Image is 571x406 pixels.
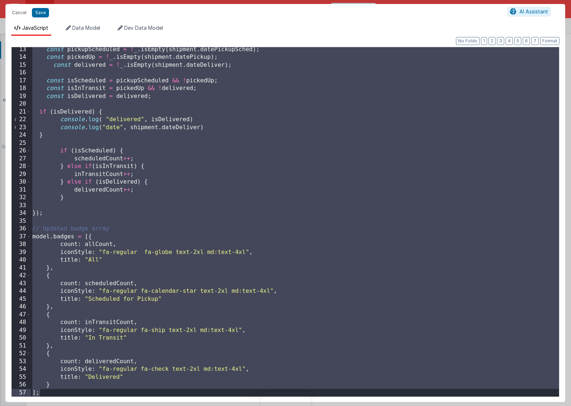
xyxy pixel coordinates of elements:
button: 6 [523,37,530,45]
div: 34 [12,209,31,217]
div: 27 [12,155,31,163]
div: 39 [12,249,31,257]
div: 21 [12,108,31,116]
span: JavaScript [22,25,48,31]
div: 38 [12,241,31,249]
div: 40 [12,256,31,264]
div: 42 [12,272,31,280]
div: 25 [12,139,31,147]
div: 41 [12,264,31,272]
div: 48 [12,319,31,327]
span: Dev Data Model [124,25,163,31]
div: 35 [12,217,31,225]
button: AI Assistant [507,7,551,16]
div: 20 [12,100,31,108]
div: 47 [12,311,31,319]
button: No Folds [456,37,480,45]
div: 52 [12,350,31,358]
button: Cancel [8,8,30,18]
div: 57 [12,389,31,397]
div: 32 [12,194,31,202]
div: 36 [12,225,31,233]
div: 31 [12,186,31,194]
button: Format [540,37,559,45]
div: 28 [12,163,31,171]
button: 7 [531,37,539,45]
span: AI Assistant [519,8,548,15]
div: 29 [12,171,31,179]
button: 2 [489,37,495,45]
div: 53 [12,358,31,366]
div: 50 [12,334,31,342]
div: 37 [12,233,31,241]
button: Save [32,8,49,17]
div: 23 [12,124,31,132]
div: 43 [12,280,31,288]
div: 15 [12,61,31,69]
button: 3 [497,37,504,45]
div: 18 [12,85,31,93]
button: 1 [481,37,487,45]
div: 19 [12,93,31,101]
div: 46 [12,303,31,311]
div: 45 [12,295,31,303]
div: 22 [12,116,31,124]
div: 54 [12,365,31,373]
span: Data Model [72,25,100,31]
div: 17 [12,77,31,85]
div: 24 [12,131,31,139]
div: 30 [12,178,31,186]
div: 16 [12,69,31,77]
div: 33 [12,202,31,210]
button: 4 [506,37,513,45]
button: 5 [514,37,521,45]
div: 49 [12,327,31,335]
div: 26 [12,147,31,155]
div: 44 [12,287,31,295]
div: 56 [12,381,31,389]
div: 55 [12,373,31,381]
div: 51 [12,342,31,350]
div: 13 [12,46,31,54]
div: 14 [12,53,31,61]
